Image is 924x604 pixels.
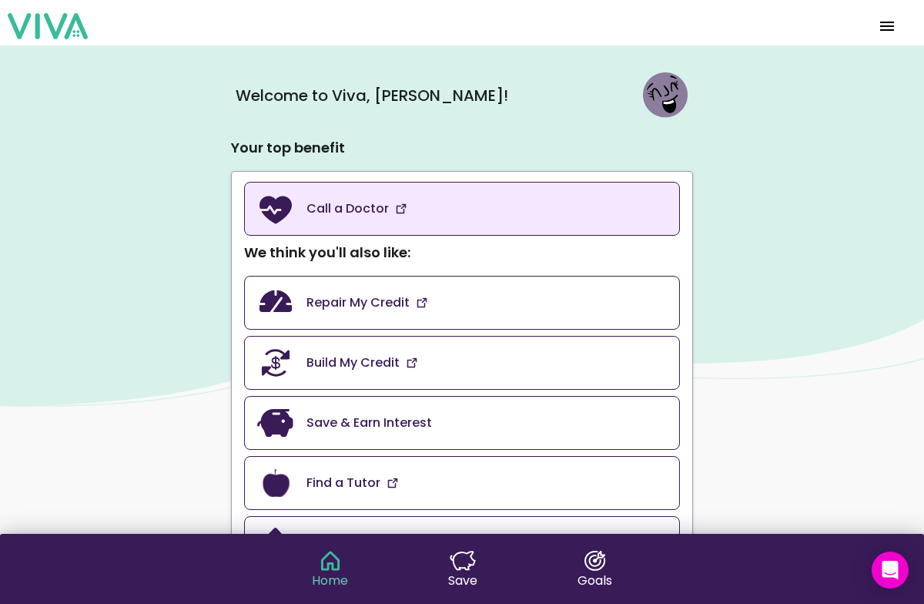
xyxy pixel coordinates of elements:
img: singleWord.goals [582,551,608,571]
ion-text: Save & Earn Interest [306,414,432,432]
a: singleWord.saveSave [448,551,477,589]
ion-text: Call a Doctor [306,200,389,218]
a: Call a Doctor [244,182,680,236]
img: amenity [387,477,399,489]
img: amenity [395,203,407,215]
img: amenity [257,404,294,441]
ion-text: Home [312,571,348,590]
img: amenity [257,344,294,381]
ion-text: Goals [577,571,612,590]
img: amenity [257,190,294,227]
ion-text: Build My Credit [306,354,400,372]
img: amenity [406,357,418,369]
img: amenity [416,297,428,309]
a: singleWord.homeHome [312,551,348,589]
a: Buy A Home [244,516,680,570]
div: Open Intercom Messenger [872,552,909,589]
img: amenity [257,465,294,502]
img: singleWord.save [450,551,476,571]
img: singleWord.home [317,551,343,571]
img: amenity [257,284,294,321]
ion-text: Welcome to Viva , [PERSON_NAME]! [236,84,508,107]
img: amenity [257,525,294,562]
ion-text: Save [448,571,477,590]
a: Save & Earn Interest [244,396,680,450]
p: Your top benefit [231,137,693,159]
a: Build My Credit [244,336,680,390]
a: singleWord.goalsGoals [577,551,612,589]
a: Find a Tutor [244,456,680,510]
ion-text: Find a Tutor [306,474,380,492]
ion-text: Repair My Credit [306,294,410,312]
a: Repair My Credit [244,276,680,330]
ion-text: We think you'll also like : [244,243,410,262]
